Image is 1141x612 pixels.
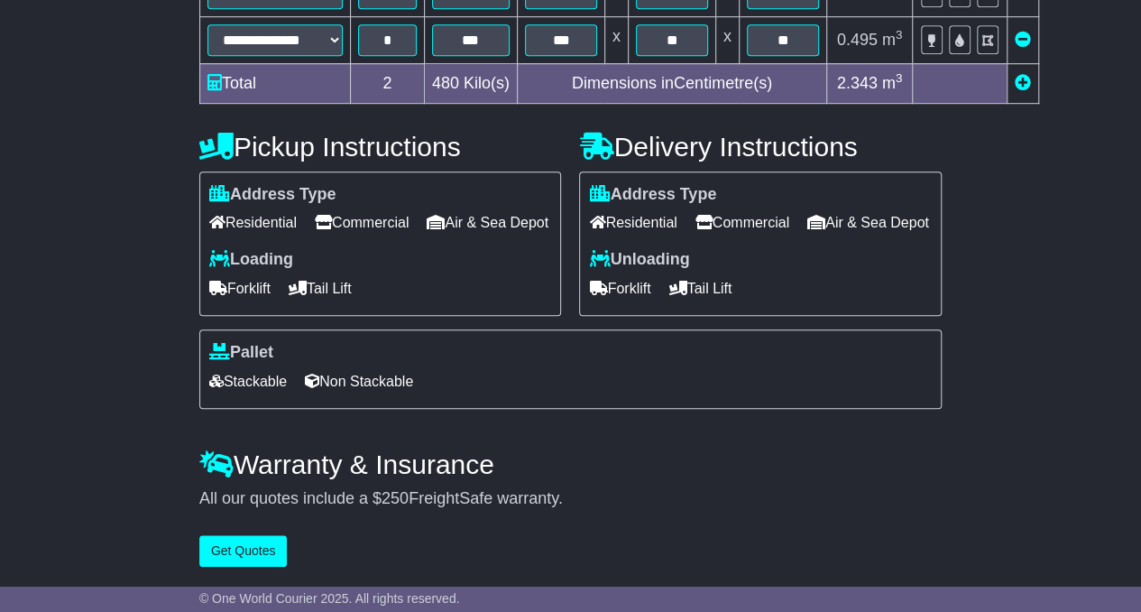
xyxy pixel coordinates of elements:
[896,71,903,85] sup: 3
[424,63,517,103] td: Kilo(s)
[199,535,288,567] button: Get Quotes
[199,63,350,103] td: Total
[382,489,409,507] span: 250
[589,185,716,205] label: Address Type
[1015,74,1031,92] a: Add new item
[315,209,409,236] span: Commercial
[668,274,732,302] span: Tail Lift
[604,16,628,63] td: x
[517,63,826,103] td: Dimensions in Centimetre(s)
[589,274,650,302] span: Forklift
[807,209,929,236] span: Air & Sea Depot
[1015,31,1031,49] a: Remove this item
[695,209,789,236] span: Commercial
[289,274,352,302] span: Tail Lift
[199,450,942,479] h4: Warranty & Insurance
[579,132,942,162] h4: Delivery Instructions
[882,31,903,49] span: m
[209,274,271,302] span: Forklift
[432,74,459,92] span: 480
[305,367,413,395] span: Non Stackable
[209,250,293,270] label: Loading
[882,74,903,92] span: m
[209,367,287,395] span: Stackable
[199,489,942,509] div: All our quotes include a $ FreightSafe warranty.
[896,28,903,42] sup: 3
[209,343,273,363] label: Pallet
[837,31,878,49] span: 0.495
[589,250,689,270] label: Unloading
[589,209,676,236] span: Residential
[427,209,548,236] span: Air & Sea Depot
[715,16,739,63] td: x
[209,209,297,236] span: Residential
[199,591,460,606] span: © One World Courier 2025. All rights reserved.
[837,74,878,92] span: 2.343
[209,185,336,205] label: Address Type
[199,132,562,162] h4: Pickup Instructions
[350,63,424,103] td: 2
